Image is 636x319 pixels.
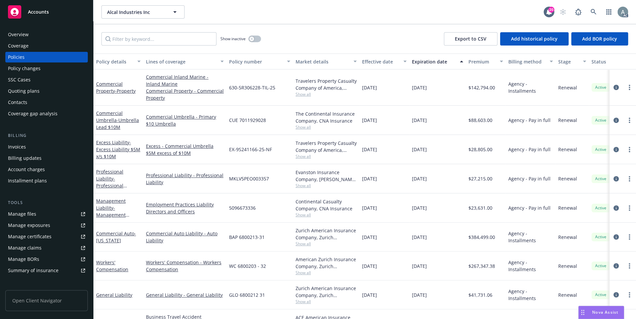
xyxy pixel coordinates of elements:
[508,146,551,153] span: Agency - Pay in full
[5,243,88,253] a: Manage claims
[625,262,633,270] a: more
[5,132,88,139] div: Billing
[594,292,607,298] span: Active
[93,53,143,69] button: Policy details
[455,36,486,42] span: Export to CSV
[548,7,554,13] div: 20
[612,175,620,183] a: circleInformation
[146,58,216,65] div: Lines of coverage
[28,9,49,15] span: Accounts
[229,291,265,298] span: GLO 6800212 31
[143,53,226,69] button: Lines of coverage
[8,231,52,242] div: Manage certificates
[296,91,357,97] span: Show all
[5,3,88,21] a: Accounts
[229,234,265,241] span: BAP 6800213-31
[558,117,577,124] span: Renewal
[5,231,88,242] a: Manage certificates
[5,52,88,62] a: Policies
[625,175,633,183] a: more
[468,84,495,91] span: $142,794.00
[5,142,88,152] a: Invoices
[146,259,224,273] a: Workers' Compensation - Workers Compensation
[412,234,427,241] span: [DATE]
[594,117,607,123] span: Active
[592,309,618,315] span: Nova Assist
[8,153,42,163] div: Billing updates
[508,175,551,182] span: Agency - Pay in full
[508,80,553,94] span: Agency - Installments
[466,53,506,69] button: Premium
[468,146,492,153] span: $28,805.00
[146,201,224,208] a: Employment Practices Liability
[229,58,283,65] div: Policy number
[500,32,569,46] button: Add historical policy
[296,227,357,241] div: Zurich American Insurance Company, Zurich Insurance Group, Captive Resources
[146,87,224,101] a: Commercial Property - Commercial Property
[587,5,600,19] a: Search
[594,234,607,240] span: Active
[5,86,88,96] a: Quoting plans
[412,291,427,298] span: [DATE]
[146,208,224,215] a: Directors and Officers
[8,243,42,253] div: Manage claims
[296,58,349,65] div: Market details
[8,108,58,119] div: Coverage gap analysis
[558,58,579,65] div: Stage
[229,175,269,182] span: MKLV5PEO003357
[506,53,556,69] button: Billing method
[412,84,427,91] span: [DATE]
[558,263,577,269] span: Renewal
[468,58,496,65] div: Premium
[468,234,495,241] span: $384,499.00
[612,204,620,212] a: circleInformation
[625,146,633,154] a: more
[572,5,585,19] a: Report a Bug
[146,172,224,186] a: Professional Liability - Professional Liability
[96,110,139,130] a: Commercial Umbrella
[5,63,88,74] a: Policy changes
[412,204,427,211] span: [DATE]
[625,233,633,241] a: more
[5,164,88,175] a: Account charges
[8,74,31,85] div: SSC Cases
[468,117,492,124] span: $88,603.00
[96,58,133,65] div: Policy details
[8,41,29,51] div: Coverage
[8,63,41,74] div: Policy changes
[612,262,620,270] a: circleInformation
[296,285,357,299] div: Zurich American Insurance Company, Zurich Insurance Group, Captive Resources
[5,220,88,231] span: Manage exposures
[296,110,357,124] div: The Continental Insurance Company, CNA Insurance
[296,212,357,218] span: Show all
[558,234,577,241] span: Renewal
[558,204,577,211] span: Renewal
[229,117,266,124] span: CUE 7011929028
[296,198,357,212] div: Continental Casualty Company, CNA Insurance
[362,234,377,241] span: [DATE]
[8,97,27,108] div: Contacts
[412,175,427,182] span: [DATE]
[612,83,620,91] a: circleInformation
[296,270,357,275] span: Show all
[229,263,266,269] span: WC 6800203 - 32
[96,292,132,298] a: General Liability
[508,230,553,244] span: Agency - Installments
[508,204,551,211] span: Agency - Pay in full
[5,199,88,206] div: Tools
[508,259,553,273] span: Agency - Installments
[296,241,357,247] span: Show all
[468,263,495,269] span: $267,347.38
[556,53,589,69] button: Stage
[412,146,427,153] span: [DATE]
[296,140,357,154] div: Travelers Property Casualty Company of America, Travelers Insurance
[5,41,88,51] a: Coverage
[556,5,570,19] a: Start snowing
[96,205,129,225] span: - Management Liability
[96,139,140,159] span: - Excess Liability $5M x/s $10M
[8,164,45,175] div: Account charges
[625,83,633,91] a: more
[558,291,577,298] span: Renewal
[617,7,628,17] img: photo
[229,84,275,91] span: 630-5R306228-TIL-25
